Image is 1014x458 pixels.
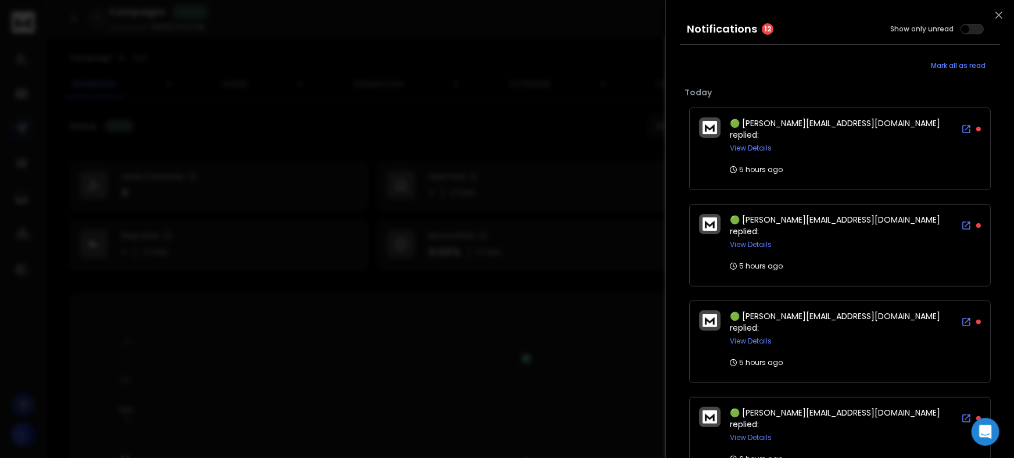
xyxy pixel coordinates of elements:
[730,310,940,334] span: 🟢 [PERSON_NAME][EMAIL_ADDRESS][DOMAIN_NAME] replied:
[703,410,717,424] img: logo
[730,165,783,174] p: 5 hours ago
[931,61,986,70] span: Mark all as read
[730,262,783,271] p: 5 hours ago
[730,433,772,442] button: View Details
[730,144,772,153] button: View Details
[703,217,717,231] img: logo
[730,407,940,430] span: 🟢 [PERSON_NAME][EMAIL_ADDRESS][DOMAIN_NAME] replied:
[972,418,999,446] div: Open Intercom Messenger
[730,214,940,237] span: 🟢 [PERSON_NAME][EMAIL_ADDRESS][DOMAIN_NAME] replied:
[730,240,772,249] button: View Details
[703,121,717,134] img: logo
[890,24,954,34] label: Show only unread
[730,358,783,367] p: 5 hours ago
[685,87,995,98] p: Today
[703,314,717,327] img: logo
[687,21,757,37] h3: Notifications
[762,23,773,35] span: 12
[730,117,940,141] span: 🟢 [PERSON_NAME][EMAIL_ADDRESS][DOMAIN_NAME] replied:
[730,337,772,346] button: View Details
[916,54,1000,77] button: Mark all as read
